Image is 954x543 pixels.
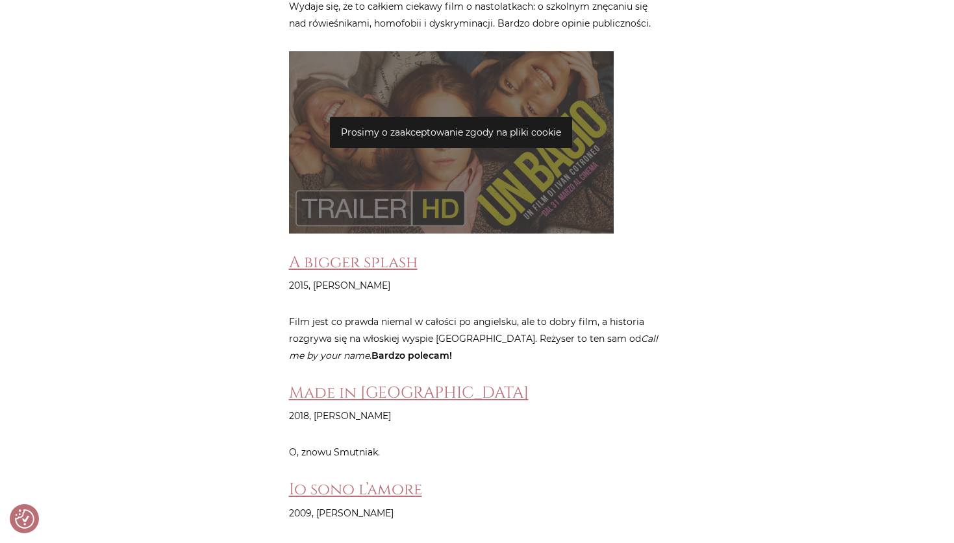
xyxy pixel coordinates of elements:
[371,350,452,361] strong: Bardzo polecam!
[289,277,666,294] p: 2015, [PERSON_NAME]
[289,252,418,273] a: A bigger splash
[15,509,34,529] button: Preferencje co do zgód
[330,117,572,148] p: Prosimy o zaakceptowanie zgody na pliki cookie
[289,313,666,364] p: Film jest co prawda niemal w całości po angielsku, ale to dobry film, a historia rozgrywa się na ...
[289,479,422,500] a: Io sono l’amore
[289,333,658,361] em: Call me by your name
[289,407,666,424] p: 2018, [PERSON_NAME]
[15,509,34,529] img: Revisit consent button
[289,444,666,461] p: O, znowu Smutniak.
[289,382,529,404] a: Made in [GEOGRAPHIC_DATA]
[289,505,666,522] p: 2009, [PERSON_NAME]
